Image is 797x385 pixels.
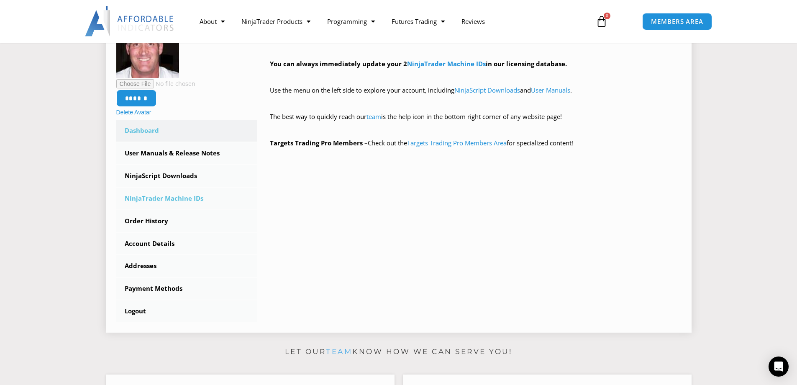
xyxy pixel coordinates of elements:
[116,300,258,322] a: Logout
[106,345,692,359] p: Let our know how we can serve you!
[604,13,610,19] span: 0
[116,165,258,187] a: NinjaScript Downloads
[366,112,381,121] a: team
[270,139,368,147] strong: Targets Trading Pro Members –
[270,85,681,108] p: Use the menu on the left side to explore your account, including and .
[326,347,352,356] a: team
[769,357,789,377] div: Open Intercom Messenger
[270,18,681,149] div: Hey ! Welcome to the Members Area. Thank you for being a valuable customer!
[270,59,567,68] strong: You can always immediately update your 2 in our licensing database.
[651,18,703,25] span: MEMBERS AREA
[642,13,712,30] a: MEMBERS AREA
[407,59,486,68] a: NinjaTrader Machine IDs
[116,210,258,232] a: Order History
[319,12,383,31] a: Programming
[270,137,681,149] p: Check out the for specialized content!
[116,109,151,116] a: Delete Avatar
[116,188,258,209] a: NinjaTrader Machine IDs
[116,120,258,142] a: Dashboard
[583,9,620,34] a: 0
[383,12,453,31] a: Futures Trading
[116,255,258,277] a: Addresses
[270,111,681,134] p: The best way to quickly reach our is the help icon in the bottom right corner of any website page!
[116,15,179,78] img: 100_0157E-150x150.jpg
[191,12,586,31] nav: Menu
[191,12,233,31] a: About
[531,86,570,94] a: User Manuals
[407,139,507,147] a: Targets Trading Pro Members Area
[454,86,520,94] a: NinjaScript Downloads
[116,278,258,300] a: Payment Methods
[85,6,175,36] img: LogoAI | Affordable Indicators – NinjaTrader
[116,142,258,164] a: User Manuals & Release Notes
[116,233,258,255] a: Account Details
[233,12,319,31] a: NinjaTrader Products
[453,12,493,31] a: Reviews
[116,120,258,322] nav: Account pages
